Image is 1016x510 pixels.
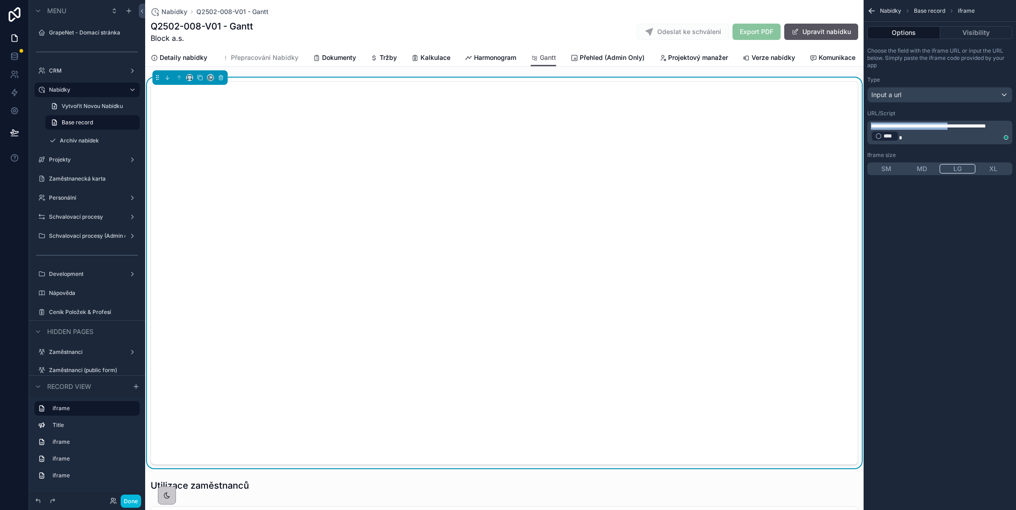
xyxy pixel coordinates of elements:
a: Base record [45,115,140,130]
label: Zaměstnanci (public form) [49,367,134,374]
label: Type [867,76,880,83]
label: Iframe size [867,152,896,159]
div: scrollable content [867,121,1012,144]
button: Input a url [867,87,1012,103]
label: Schvalovací procesy (Admin only - dev) [49,232,125,240]
span: Menu [47,6,66,15]
span: Hidden pages [47,327,93,336]
span: Input a url [871,90,901,99]
div: To enrich screen reader interactions, please activate Accessibility in Grammarly extension settings [871,123,1011,142]
span: Dokumenty [322,53,356,62]
label: iframe [53,405,132,412]
span: Verze nabídky [752,53,795,62]
label: Title [53,422,132,429]
a: Přepracování Nabídky [222,49,298,68]
label: Development [49,270,122,278]
span: Projektový manažer [668,53,728,62]
div: scrollable content [29,397,145,492]
button: SM [869,164,904,174]
a: Q2502-008-V01 - Gantt [196,7,269,16]
label: Zaměstnanci [49,348,122,356]
label: Ceník Položek & Profesí [49,309,134,316]
a: Tržby [371,49,397,68]
a: Přehled (Admin Only) [571,49,645,68]
button: XL [976,164,1011,174]
label: iframe [53,455,132,462]
span: Přehled (Admin Only) [580,53,645,62]
a: Vytvořit Novou Nabídku [45,99,140,113]
span: Kalkulace [420,53,450,62]
button: Visibility [940,26,1013,39]
label: Schvalovací procesy [49,213,122,221]
label: Personální [49,194,122,201]
span: Komunikace [819,53,855,62]
label: Nabídky [49,86,122,93]
label: Zaměstnanecká karta [49,175,134,182]
h1: Q2502-008-V01 - Gantt [151,20,253,33]
label: URL/Script [867,110,895,117]
a: Dokumenty [313,49,356,68]
label: iframe [53,472,132,479]
a: Verze nabídky [742,49,795,68]
span: iframe [958,7,975,15]
label: Projekty [49,156,122,163]
span: Přepracování Nabídky [231,53,298,62]
label: CRM [49,67,122,74]
span: Tržby [380,53,397,62]
span: Block a.s. [151,33,253,44]
label: iframe [53,438,132,446]
a: Harmonogram [465,49,516,68]
span: Record view [47,382,91,391]
p: Choose the field with the iframe URL or input the URL below. Simply paste the iframe code provide... [867,47,1012,69]
span: Base record [62,119,93,126]
button: Options [867,26,940,39]
a: Detaily nabídky [151,49,207,68]
span: Vytvořit Novou Nabídku [62,103,123,110]
button: MD [904,164,939,174]
button: LG [939,164,976,174]
label: Nápověda [49,289,134,297]
label: GrapeNet - Domací stránka [49,29,134,36]
a: Projektový manažer [659,49,728,68]
span: Detaily nabídky [160,53,207,62]
a: Gantt [531,49,556,67]
button: Done [121,495,141,508]
span: Nabídky [161,7,187,16]
span: Harmonogram [474,53,516,62]
a: Nabídky [151,7,187,16]
label: Archív nabídek [60,137,134,144]
button: Upravit nabídku [784,24,858,40]
span: Gantt [540,53,556,62]
a: Kalkulace [411,49,450,68]
span: Nabídky [880,7,901,15]
span: Base record [914,7,945,15]
a: Komunikace [810,49,855,68]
